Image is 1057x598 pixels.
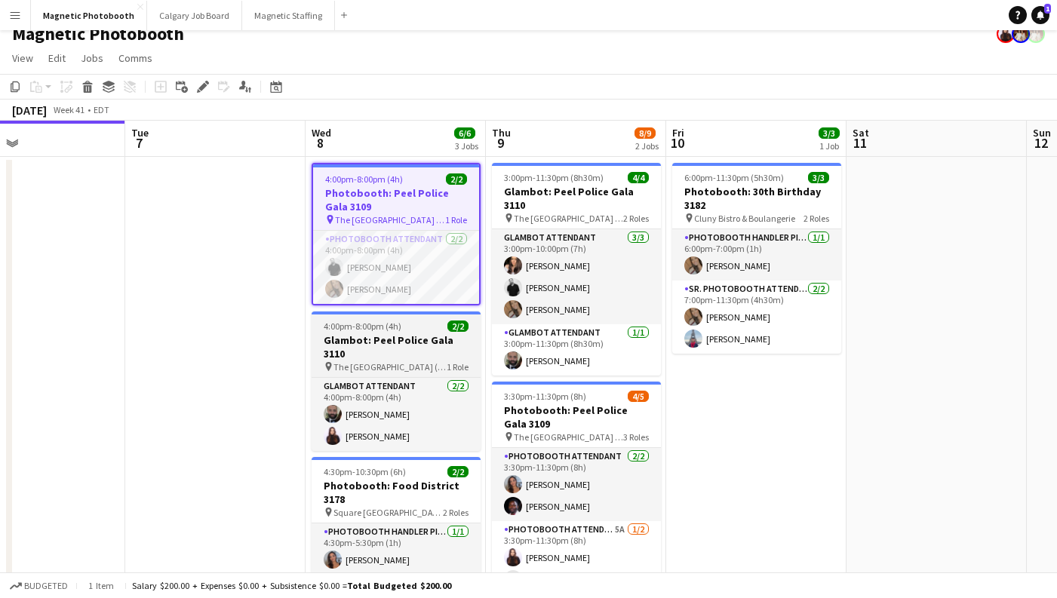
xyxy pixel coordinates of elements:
h3: Photobooth: Peel Police Gala 3109 [313,186,479,213]
app-card-role: Sr. Photobooth Attendant2/27:00pm-11:30pm (4h30m)[PERSON_NAME][PERSON_NAME] [672,281,841,354]
span: 2 Roles [804,213,829,224]
a: Comms [112,48,158,68]
span: 2/2 [447,320,469,332]
span: 3:00pm-11:30pm (8h30m) [504,172,604,183]
span: Week 41 [50,104,88,115]
a: 1 [1031,6,1049,24]
span: 6:00pm-11:30pm (5h30m) [684,172,784,183]
a: View [6,48,39,68]
span: 11 [850,134,869,152]
div: Salary $200.00 + Expenses $0.00 + Subsistence $0.00 = [132,580,451,591]
span: Sun [1033,126,1051,140]
span: 3/3 [819,127,840,139]
span: 4/4 [628,172,649,183]
a: Edit [42,48,72,68]
h3: Photobooth: Food District 3178 [312,479,481,506]
app-card-role: Photobooth Handler Pick-Up/Drop-Off1/16:00pm-7:00pm (1h)[PERSON_NAME] [672,229,841,281]
span: 1 Role [445,214,467,225]
app-card-role: Photobooth Attendant2/24:00pm-8:00pm (4h)[PERSON_NAME][PERSON_NAME] [313,231,479,304]
app-card-role: Glambot Attendant1/13:00pm-11:30pm (8h30m)[PERSON_NAME] [492,324,661,376]
h3: Glambot: Peel Police Gala 3110 [312,333,481,360]
span: Cluny Bistro & Boulangerie [694,213,795,224]
span: 1 Role [447,361,469,373]
div: [DATE] [12,103,47,118]
app-user-avatar: Maria Lopes [997,25,1015,43]
span: 10 [670,134,684,152]
app-job-card: 3:00pm-11:30pm (8h30m)4/4Glambot: Peel Police Gala 3110 The [GEOGRAPHIC_DATA] ([GEOGRAPHIC_DATA])... [492,163,661,376]
span: 3/3 [808,172,829,183]
h3: Glambot: Peel Police Gala 3110 [492,185,661,212]
span: Tue [131,126,149,140]
span: 3 Roles [623,431,649,443]
button: Magnetic Photobooth [31,1,147,30]
span: Thu [492,126,511,140]
div: 2 Jobs [635,140,659,152]
app-job-card: 4:00pm-8:00pm (4h)2/2Photobooth: Peel Police Gala 3109 The [GEOGRAPHIC_DATA] ([GEOGRAPHIC_DATA])1... [312,163,481,305]
span: 2 Roles [443,507,469,518]
button: Magnetic Staffing [242,1,335,30]
span: The [GEOGRAPHIC_DATA] ([GEOGRAPHIC_DATA]) [514,213,623,224]
span: The [GEOGRAPHIC_DATA] ([GEOGRAPHIC_DATA]) [335,214,445,225]
span: 8/9 [635,127,656,139]
span: The [GEOGRAPHIC_DATA] ([GEOGRAPHIC_DATA]) [333,361,447,373]
span: 6/6 [454,127,475,139]
span: 1 [1044,4,1051,14]
app-card-role: Glambot Attendant2/24:00pm-8:00pm (4h)[PERSON_NAME][PERSON_NAME] [312,378,481,451]
app-user-avatar: Kara & Monika [1027,25,1045,43]
h3: Photobooth: Peel Police Gala 3109 [492,403,661,431]
app-job-card: 6:00pm-11:30pm (5h30m)3/3Photobooth: 30th Birthday 3182 Cluny Bistro & Boulangerie2 RolesPhotoboo... [672,163,841,354]
span: 3:30pm-11:30pm (8h) [504,391,586,402]
span: 4/5 [628,391,649,402]
span: 2/2 [447,466,469,477]
button: Calgary Job Board [147,1,242,30]
app-card-role: Photobooth Attendant2/23:30pm-11:30pm (8h)[PERSON_NAME][PERSON_NAME] [492,448,661,521]
span: 4:00pm-8:00pm (4h) [324,320,401,332]
span: 2 Roles [623,213,649,224]
app-job-card: 4:00pm-8:00pm (4h)2/2Glambot: Peel Police Gala 3110 The [GEOGRAPHIC_DATA] ([GEOGRAPHIC_DATA])1 Ro... [312,311,481,451]
span: Comms [118,51,152,65]
span: 4:00pm-8:00pm (4h) [325,173,403,185]
div: 1 Job [819,140,839,152]
app-card-role: Photobooth Handler Pick-Up/Drop-Off1/14:30pm-5:30pm (1h)[PERSON_NAME] [312,523,481,575]
span: 1 item [83,580,119,591]
span: Budgeted [24,581,68,591]
span: The [GEOGRAPHIC_DATA] ([GEOGRAPHIC_DATA]) [514,431,623,443]
a: Jobs [75,48,109,68]
h1: Magnetic Photobooth [12,23,184,45]
span: Jobs [81,51,103,65]
span: Sat [853,126,869,140]
div: 3 Jobs [455,140,478,152]
span: Wed [312,126,331,140]
span: Fri [672,126,684,140]
app-card-role: Glambot Attendant3/33:00pm-10:00pm (7h)[PERSON_NAME][PERSON_NAME][PERSON_NAME] [492,229,661,324]
span: 4:30pm-10:30pm (6h) [324,466,406,477]
span: 2/2 [446,173,467,185]
span: Square [GEOGRAPHIC_DATA] [GEOGRAPHIC_DATA] [333,507,443,518]
span: Edit [48,51,66,65]
span: View [12,51,33,65]
span: 9 [490,134,511,152]
span: Total Budgeted $200.00 [347,580,451,591]
app-user-avatar: Kara & Monika [1012,25,1030,43]
button: Budgeted [8,578,70,594]
h3: Photobooth: 30th Birthday 3182 [672,185,841,212]
div: EDT [94,104,109,115]
span: 7 [129,134,149,152]
span: 12 [1031,134,1051,152]
app-card-role: Photobooth Attendant5A1/23:30pm-11:30pm (8h)[PERSON_NAME] [492,521,661,594]
span: 8 [309,134,331,152]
